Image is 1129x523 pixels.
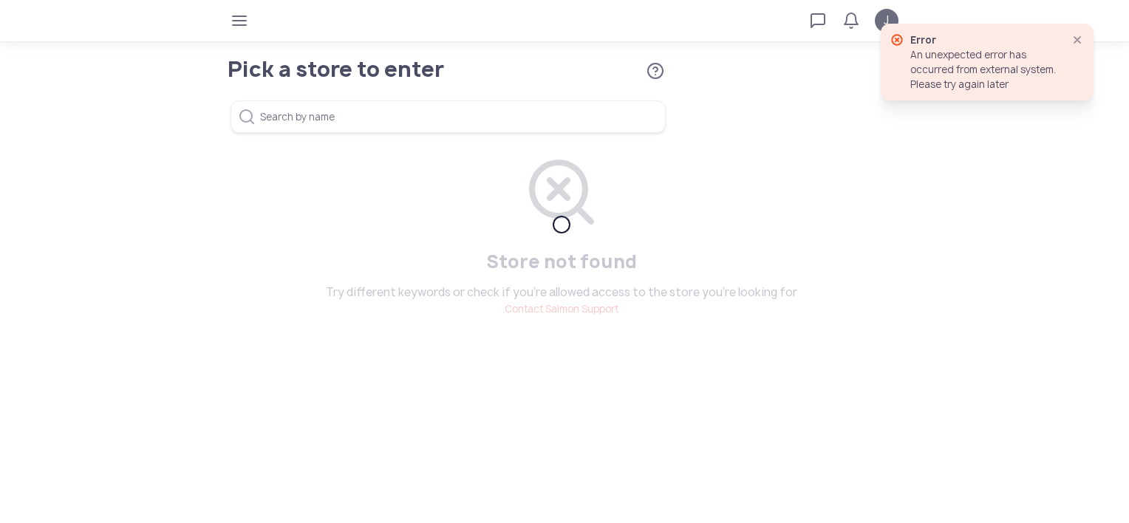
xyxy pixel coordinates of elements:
[228,59,608,80] h1: Pick a store to enter
[875,9,898,33] button: J
[884,12,889,30] span: J
[910,47,1057,92] div: An unexpected error has occurred from external system. Please try again later
[1068,31,1086,49] button: Close
[910,33,936,47] label: Error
